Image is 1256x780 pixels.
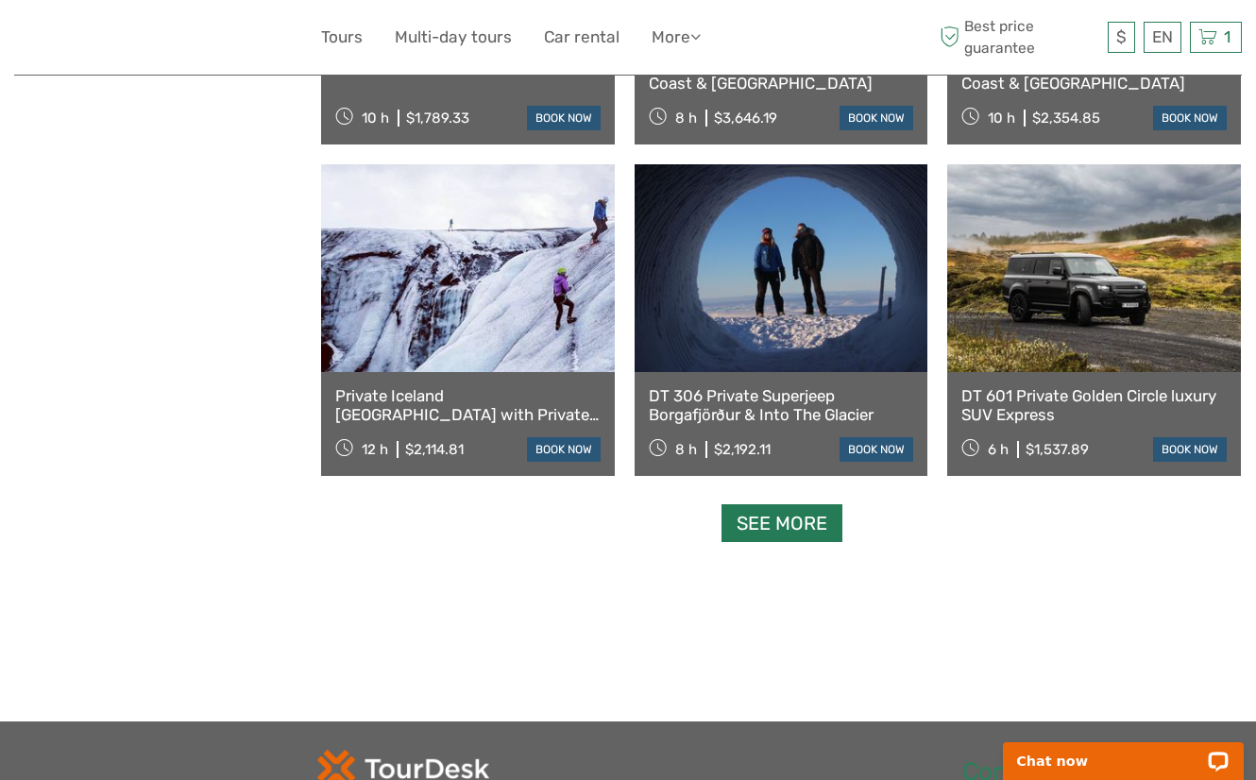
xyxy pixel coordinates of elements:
span: 12 h [362,441,388,458]
a: book now [527,437,601,462]
a: Multi-day tours [395,24,512,51]
a: book now [1153,437,1227,462]
a: Tours [321,24,363,51]
div: $3,646.19 [714,110,777,127]
div: $1,789.33 [406,110,469,127]
a: DT 601 Private Golden Circle luxury SUV Express [961,386,1227,425]
span: 10 h [988,110,1015,127]
div: EN [1144,22,1181,53]
div: $2,354.85 [1032,110,1100,127]
a: book now [840,437,913,462]
span: Best price guarantee [935,16,1103,58]
span: 10 h [362,110,389,127]
span: $ [1116,27,1127,46]
span: 8 h [675,110,697,127]
span: 6 h [988,441,1009,458]
a: book now [1153,106,1227,130]
span: 8 h [675,441,697,458]
a: See more [721,504,842,543]
div: $1,537.89 [1026,441,1089,458]
div: $2,192.11 [714,441,771,458]
iframe: LiveChat chat widget [991,721,1256,780]
a: book now [527,106,601,130]
img: 632-1a1f61c2-ab70-46c5-a88f-57c82c74ba0d_logo_small.jpg [14,14,110,60]
a: Car rental [544,24,620,51]
a: DT 306 Private Superjeep Borgafjörður & Into The Glacier [649,386,914,425]
span: 1 [1221,27,1233,46]
a: Private Iceland [GEOGRAPHIC_DATA] with Private Glacier Hike [335,386,601,425]
a: More [652,24,701,51]
a: book now [840,106,913,130]
div: $2,114.81 [405,441,464,458]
